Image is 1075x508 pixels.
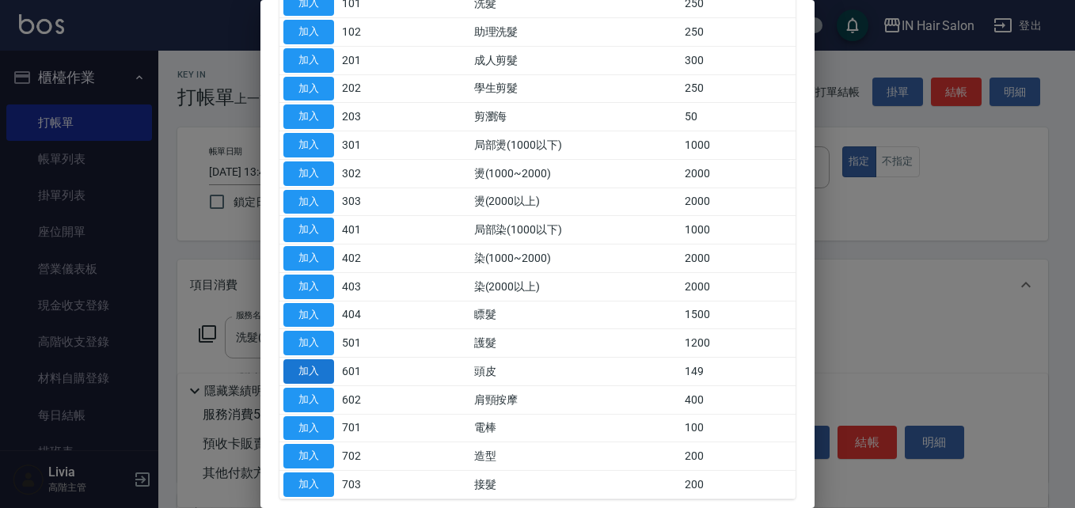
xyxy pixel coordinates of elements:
[338,442,404,471] td: 702
[338,103,404,131] td: 203
[283,77,334,101] button: 加入
[338,18,404,47] td: 102
[681,301,796,329] td: 1500
[283,303,334,328] button: 加入
[283,359,334,384] button: 加入
[470,159,682,188] td: 燙(1000~2000)
[283,161,334,186] button: 加入
[338,385,404,414] td: 602
[470,385,682,414] td: 肩頸按摩
[283,190,334,214] button: 加入
[681,216,796,245] td: 1000
[338,46,404,74] td: 201
[681,245,796,273] td: 2000
[470,414,682,442] td: 電棒
[283,246,334,271] button: 加入
[470,74,682,103] td: 學生剪髮
[681,131,796,160] td: 1000
[283,416,334,441] button: 加入
[470,358,682,386] td: 頭皮
[338,74,404,103] td: 202
[338,301,404,329] td: 404
[338,159,404,188] td: 302
[681,46,796,74] td: 300
[681,414,796,442] td: 100
[283,133,334,157] button: 加入
[681,18,796,47] td: 250
[283,104,334,129] button: 加入
[470,272,682,301] td: 染(2000以上)
[338,358,404,386] td: 601
[681,159,796,188] td: 2000
[681,471,796,499] td: 200
[283,218,334,242] button: 加入
[681,442,796,471] td: 200
[470,329,682,358] td: 護髮
[338,471,404,499] td: 703
[283,472,334,497] button: 加入
[470,18,682,47] td: 助理洗髮
[470,103,682,131] td: 剪瀏海
[681,329,796,358] td: 1200
[470,301,682,329] td: 瞟髮
[470,471,682,499] td: 接髮
[283,275,334,299] button: 加入
[470,442,682,471] td: 造型
[470,188,682,216] td: 燙(2000以上)
[681,188,796,216] td: 2000
[338,272,404,301] td: 403
[283,331,334,355] button: 加入
[338,329,404,358] td: 501
[283,388,334,412] button: 加入
[681,358,796,386] td: 149
[283,444,334,468] button: 加入
[470,245,682,273] td: 染(1000~2000)
[681,385,796,414] td: 400
[283,48,334,73] button: 加入
[470,131,682,160] td: 局部燙(1000以下)
[338,414,404,442] td: 701
[338,131,404,160] td: 301
[338,188,404,216] td: 303
[283,20,334,44] button: 加入
[681,103,796,131] td: 50
[470,46,682,74] td: 成人剪髮
[681,74,796,103] td: 250
[681,272,796,301] td: 2000
[470,216,682,245] td: 局部染(1000以下)
[338,216,404,245] td: 401
[338,245,404,273] td: 402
